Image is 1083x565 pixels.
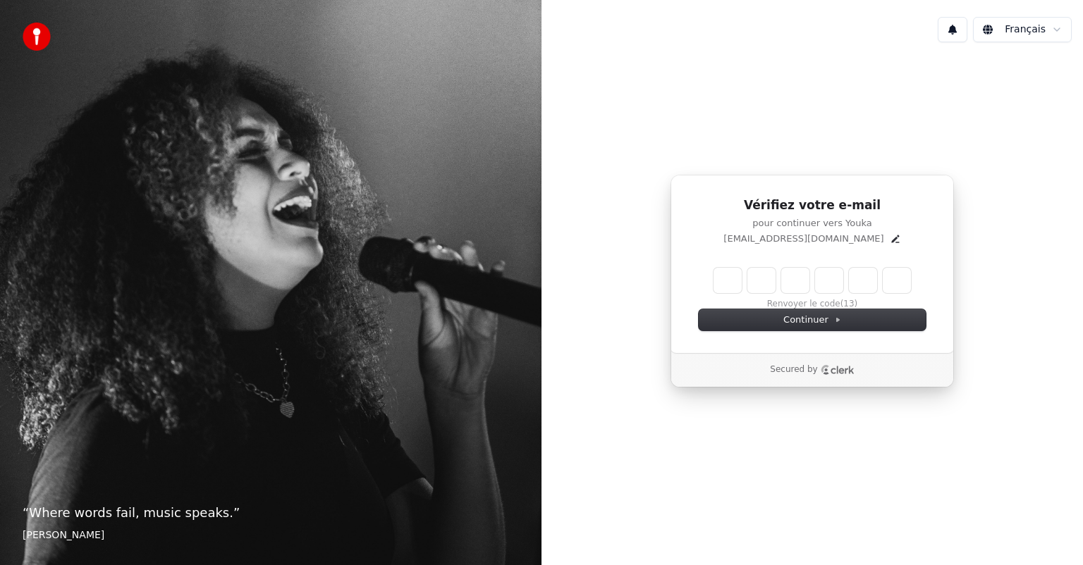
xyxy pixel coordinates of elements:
p: “ Where words fail, music speaks. ” [23,503,519,523]
a: Clerk logo [821,365,855,375]
h1: Vérifiez votre e-mail [699,197,926,214]
span: Continuer [783,313,841,326]
button: Continuer [699,309,926,330]
p: pour continuer vers Youka [699,217,926,230]
p: [EMAIL_ADDRESS][DOMAIN_NAME] [723,232,883,245]
input: Enter verification code [714,268,939,293]
footer: [PERSON_NAME] [23,528,519,542]
button: Edit [890,233,901,244]
p: Secured by [770,364,817,375]
img: youka [23,23,51,51]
